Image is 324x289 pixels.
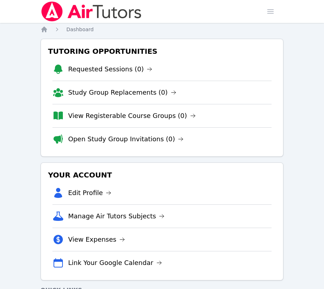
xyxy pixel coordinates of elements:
[47,45,278,58] h3: Tutoring Opportunities
[68,87,176,98] a: Study Group Replacements (0)
[68,111,196,121] a: View Registerable Course Groups (0)
[68,188,112,198] a: Edit Profile
[68,64,153,74] a: Requested Sessions (0)
[47,169,278,181] h3: Your Account
[68,234,125,245] a: View Expenses
[41,26,284,33] nav: Breadcrumb
[41,1,142,22] img: Air Tutors
[68,134,184,144] a: Open Study Group Invitations (0)
[66,27,94,32] span: Dashboard
[68,211,165,221] a: Manage Air Tutors Subjects
[66,26,94,33] a: Dashboard
[68,258,162,268] a: Link Your Google Calendar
